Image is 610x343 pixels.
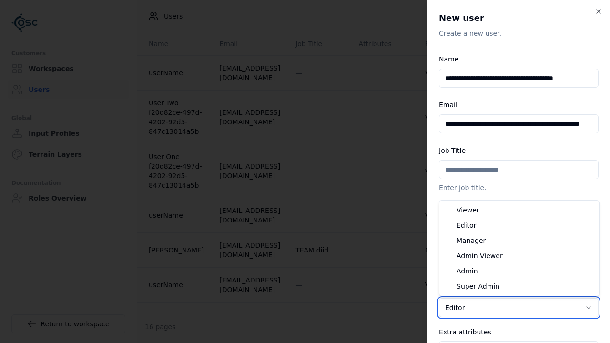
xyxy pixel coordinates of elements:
[457,251,503,261] span: Admin Viewer
[457,282,499,291] span: Super Admin
[457,205,479,215] span: Viewer
[457,221,476,230] span: Editor
[457,236,486,245] span: Manager
[457,266,478,276] span: Admin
